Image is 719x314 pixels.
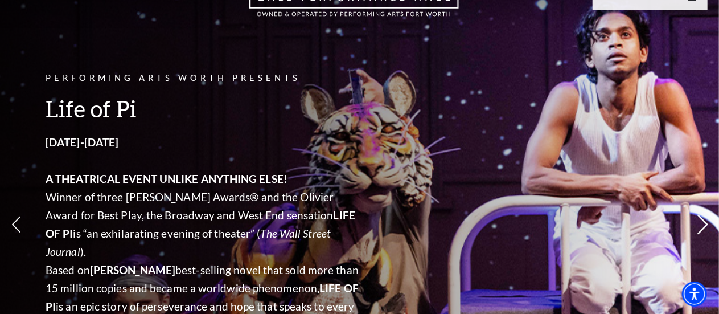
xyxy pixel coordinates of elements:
strong: LIFE OF PI [46,282,359,313]
strong: LIFE OF PI [46,209,355,240]
div: Accessibility Menu [682,282,707,307]
strong: [DATE]-[DATE] [46,136,118,149]
h3: Life of Pi [46,94,359,123]
p: PERFORMING ARTS WORTH PRESENTS [46,71,359,85]
strong: A THEATRICAL EVENT UNLIKE ANYTHING ELSE! [46,172,287,185]
strong: [PERSON_NAME] [90,263,175,276]
p: Winner of three [PERSON_NAME] Awards® and the Olivier Award for Best Play, the Broadway and West ... [46,188,359,261]
em: The Wall Street Journal [46,227,331,258]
